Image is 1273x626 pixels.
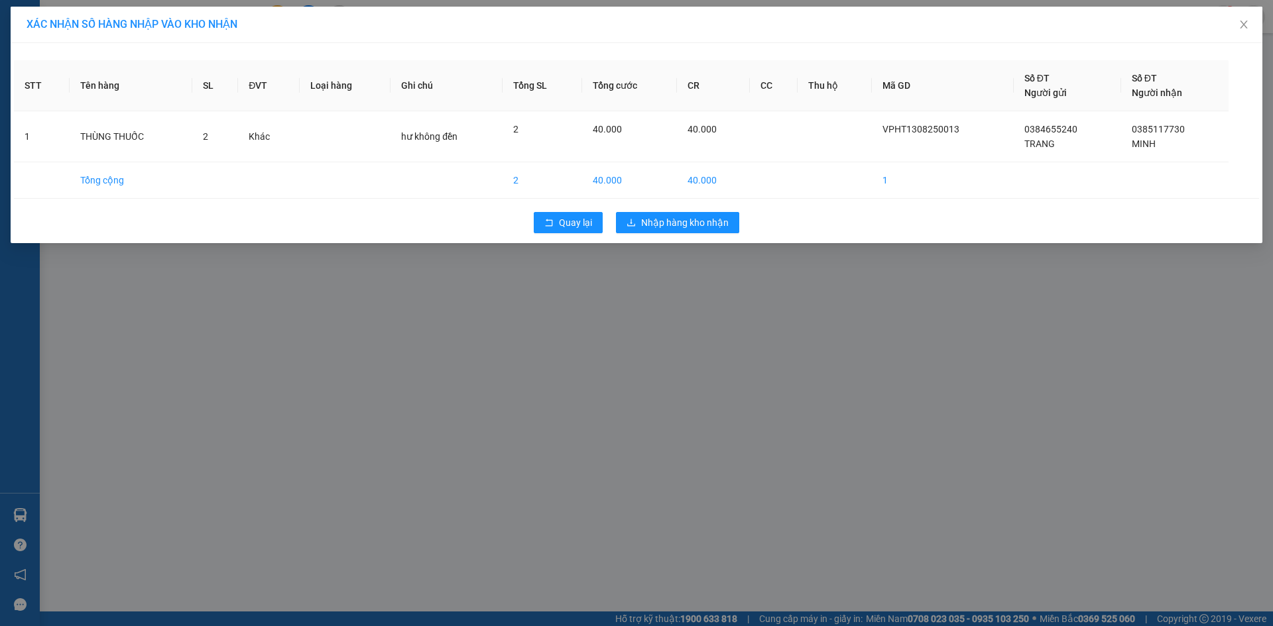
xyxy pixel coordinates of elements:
span: 0384655240 [1024,124,1077,134]
th: STT [14,60,70,111]
td: Tổng cộng [70,162,192,199]
span: VPHT1308250013 [882,124,959,134]
th: CC [750,60,798,111]
span: 0385117730 [1132,124,1185,134]
li: Hotline: 1900 8153 [124,49,554,66]
th: Tổng cước [582,60,677,111]
th: CR [677,60,750,111]
span: rollback [544,218,554,229]
th: Tổng SL [503,60,582,111]
span: Người nhận [1132,87,1182,98]
img: logo.jpg [17,17,83,83]
span: 2 [513,124,518,134]
button: Close [1225,7,1262,44]
span: 40.000 [593,124,622,134]
button: rollbackQuay lại [534,212,603,233]
td: 1 [872,162,1014,199]
th: Loại hàng [300,60,391,111]
span: 2 [203,131,208,142]
td: Khác [238,111,300,162]
span: hư không đền [401,131,457,142]
th: Thu hộ [798,60,871,111]
th: Ghi chú [391,60,503,111]
span: 40.000 [688,124,717,134]
th: Mã GD [872,60,1014,111]
li: [STREET_ADDRESS][PERSON_NAME]. [GEOGRAPHIC_DATA], Tỉnh [GEOGRAPHIC_DATA] [124,32,554,49]
th: SL [192,60,238,111]
td: THÙNG THUỐC [70,111,192,162]
span: Nhập hàng kho nhận [641,215,729,230]
td: 40.000 [677,162,750,199]
td: 1 [14,111,70,162]
span: MINH [1132,138,1156,149]
button: downloadNhập hàng kho nhận [616,212,739,233]
td: 2 [503,162,582,199]
th: Tên hàng [70,60,192,111]
span: Quay lại [559,215,592,230]
span: Số ĐT [1024,73,1050,83]
span: TRANG [1024,138,1055,149]
span: close [1239,19,1249,30]
span: Số ĐT [1132,73,1157,83]
b: GỬI : PV Q10 [17,96,122,118]
th: ĐVT [238,60,300,111]
span: download [627,218,636,229]
span: XÁC NHẬN SỐ HÀNG NHẬP VÀO KHO NHẬN [27,18,237,30]
span: Người gửi [1024,87,1067,98]
td: 40.000 [582,162,677,199]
